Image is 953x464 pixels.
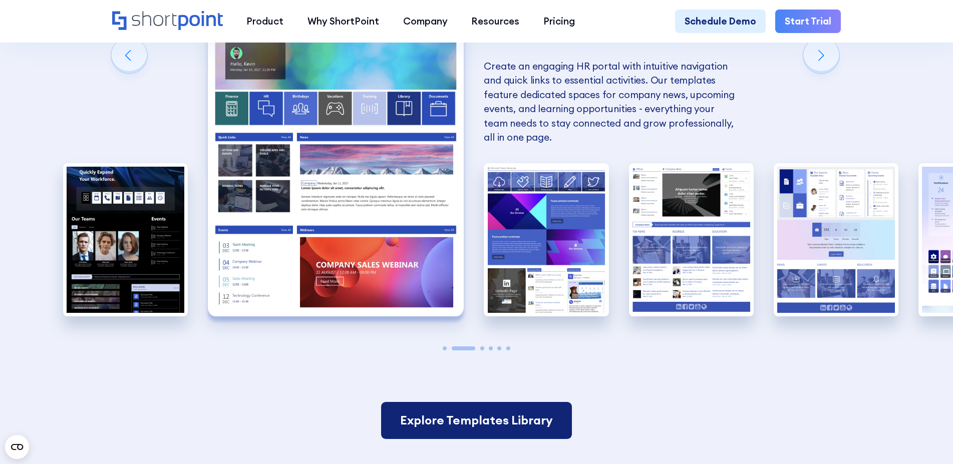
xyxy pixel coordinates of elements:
[629,163,754,316] div: 4 / 6
[471,14,519,29] div: Resources
[543,14,575,29] div: Pricing
[489,346,493,350] span: Go to slide 4
[480,346,484,350] span: Go to slide 3
[484,163,608,316] div: 3 / 6
[5,435,29,459] button: Open CMP widget
[775,10,841,34] a: Start Trial
[208,2,464,316] img: Modern SharePoint Templates for HR
[459,10,531,34] a: Resources
[675,10,766,34] a: Schedule Demo
[531,10,587,34] a: Pricing
[497,346,501,350] span: Go to slide 5
[381,402,572,439] a: Explore Templates Library
[112,11,223,32] a: Home
[295,10,391,34] a: Why ShortPoint
[506,346,510,350] span: Go to slide 6
[484,163,608,316] img: SharePoint Template for HR
[773,348,953,464] iframe: Chat Widget
[452,346,476,350] span: Go to slide 2
[208,2,464,316] div: 2 / 6
[484,2,740,144] p: Create an engaging HR portal with intuitive navigation and quick links to essential activities. O...
[774,163,898,316] img: Top SharePoint Templates for 2025
[246,14,283,29] div: Product
[629,163,754,316] img: Designing a SharePoint site for HR
[235,10,296,34] a: Product
[307,14,379,29] div: Why ShortPoint
[803,38,839,74] div: Next slide
[403,14,448,29] div: Company
[63,163,188,316] img: HR SharePoint Templates
[391,10,460,34] a: Company
[63,163,188,316] div: 1 / 6
[443,346,447,350] span: Go to slide 1
[774,163,898,316] div: 5 / 6
[111,38,147,74] div: Previous slide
